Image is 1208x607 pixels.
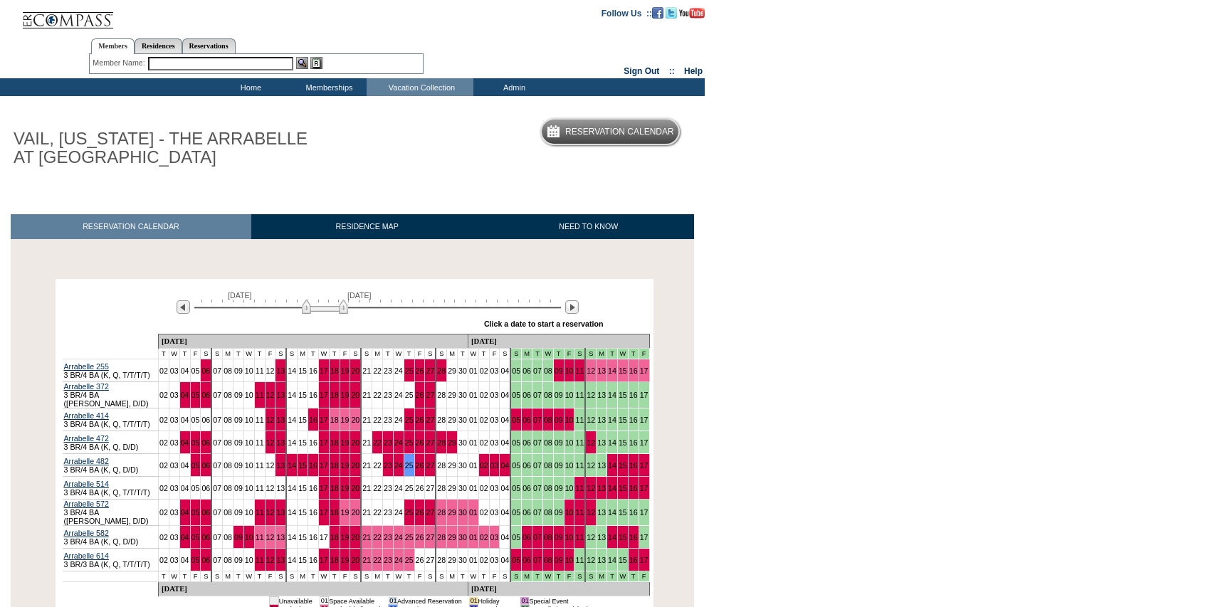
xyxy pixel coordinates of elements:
td: F [489,349,500,359]
td: Mountains Mud Season - Fall 2025 [564,349,574,359]
a: NEED TO KNOW [483,214,694,239]
a: 18 [330,461,339,470]
a: 28 [437,508,446,517]
a: 15 [298,461,307,470]
td: Mountains Mud Season - Fall 2025 [628,349,639,359]
a: 23 [384,556,392,564]
a: 11 [575,508,584,517]
a: 19 [341,416,350,424]
a: 18 [330,391,339,399]
a: 28 [437,533,446,542]
a: 19 [341,366,350,375]
a: 19 [341,556,350,564]
a: 20 [351,508,359,517]
a: 10 [565,508,574,517]
a: 25 [405,366,414,375]
a: 08 [544,416,552,424]
td: 07 [211,382,222,408]
a: 12 [587,484,595,492]
td: 23 [383,359,394,382]
a: 02 [480,461,488,470]
a: 26 [416,438,424,447]
a: 24 [394,533,403,542]
a: 20 [351,461,359,470]
td: Mountains Mud Season - Fall 2025 [522,349,532,359]
td: 05 [510,359,521,382]
td: F [265,349,275,359]
a: 05 [191,556,200,564]
td: [DATE] [158,334,468,349]
a: 18 [330,556,339,564]
a: 06 [522,556,531,564]
a: 08 [544,556,552,564]
a: 05 [191,461,200,470]
a: 20 [351,556,359,564]
td: S [211,349,222,359]
td: 15 [298,382,308,408]
a: 17 [320,416,328,424]
a: Arrabelle 572 [64,500,109,508]
td: Mountains Mud Season - Fall 2025 [574,349,585,359]
a: 10 [565,533,574,542]
a: 06 [522,533,531,542]
h5: Reservation Calendar [565,127,674,137]
a: 27 [426,508,434,517]
td: 3 BR/4 BA ([PERSON_NAME], D/D) [63,382,159,408]
td: T [458,349,468,359]
a: 20 [351,438,359,447]
td: F [414,349,425,359]
a: 29 [448,533,456,542]
a: Sign Out [624,66,659,76]
a: 27 [426,533,434,542]
a: 23 [384,461,392,470]
a: 26 [416,391,424,399]
a: 06 [201,366,210,375]
td: 06 [522,359,532,382]
img: View [296,57,308,69]
a: 04 [181,533,189,542]
td: M [447,349,458,359]
td: M [298,349,308,359]
a: 11 [575,484,584,492]
a: 10 [565,556,574,564]
a: 25 [405,438,414,447]
a: Reservations [182,38,236,53]
a: 10 [565,416,574,424]
td: T [158,349,169,359]
a: 10 [245,533,253,542]
a: 09 [234,533,243,542]
a: 14 [608,461,616,470]
a: 13 [276,461,285,470]
a: 18 [330,484,339,492]
td: 14 [286,359,297,382]
a: 17 [320,556,328,564]
td: F [340,349,350,359]
a: 18 [330,508,339,517]
a: 15 [619,484,627,492]
a: 16 [309,416,317,424]
a: 19 [341,391,350,399]
a: 14 [608,533,616,542]
td: S [350,349,361,359]
a: 04 [181,391,189,399]
a: 27 [426,366,434,375]
td: T [478,349,489,359]
td: W [318,349,329,359]
a: 13 [276,391,285,399]
td: 16 [308,382,319,408]
td: W [468,349,478,359]
a: 29 [448,438,456,447]
a: 04 [181,438,189,447]
a: 16 [309,461,317,470]
td: Home [210,78,288,96]
a: 22 [373,556,382,564]
td: Follow Us :: [602,7,652,19]
a: 20 [351,533,359,542]
a: 09 [555,556,563,564]
a: 12 [587,438,595,447]
td: F [190,349,201,359]
a: 05 [512,416,520,424]
td: 08 [542,359,553,382]
a: 17 [320,484,328,492]
a: 05 [191,438,200,447]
